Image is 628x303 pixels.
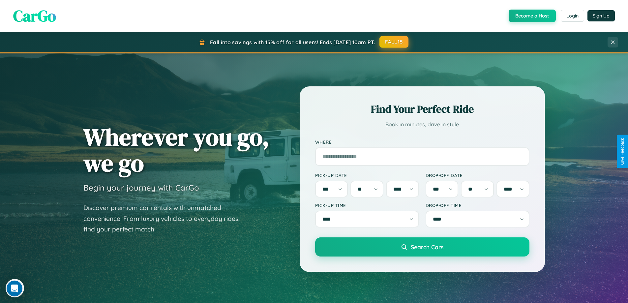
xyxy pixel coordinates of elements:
button: FALL15 [379,36,408,48]
h1: Wherever you go, we go [83,124,269,176]
label: Drop-off Date [426,172,529,178]
label: Where [315,139,529,145]
span: CarGo [13,5,56,27]
label: Pick-up Date [315,172,419,178]
button: Become a Host [509,10,556,22]
p: Book in minutes, drive in style [315,120,529,129]
label: Drop-off Time [426,202,529,208]
p: Discover premium car rentals with unmatched convenience. From luxury vehicles to everyday rides, ... [83,202,248,235]
h3: Begin your journey with CarGo [83,183,199,193]
label: Pick-up Time [315,202,419,208]
iframe: Intercom live chat discovery launcher [6,279,24,297]
span: Fall into savings with 15% off for all users! Ends [DATE] 10am PT. [210,39,375,45]
span: Search Cars [411,243,443,251]
button: Login [561,10,584,22]
button: Sign Up [587,10,615,21]
iframe: Intercom live chat [7,281,22,296]
button: Search Cars [315,237,529,257]
h2: Find Your Perfect Ride [315,102,529,116]
div: Give Feedback [620,138,625,165]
